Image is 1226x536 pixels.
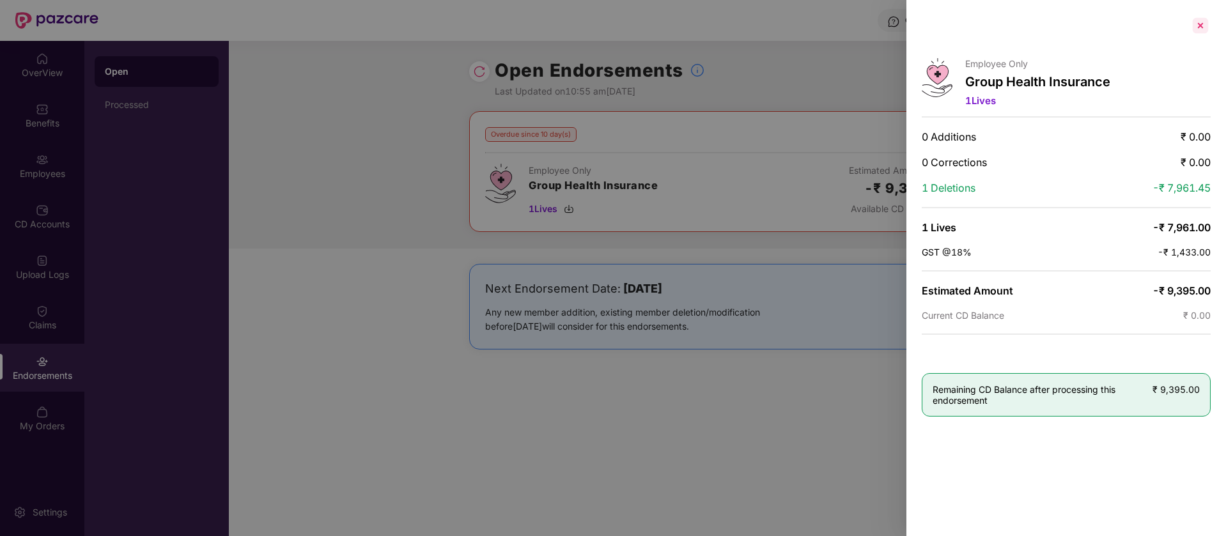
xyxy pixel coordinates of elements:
span: -₹ 7,961.45 [1152,181,1211,194]
img: svg+xml;base64,PHN2ZyB4bWxucz0iaHR0cDovL3d3dy53My5vcmcvMjAwMC9zdmciIHdpZHRoPSI0Ny43MTQiIGhlaWdodD... [922,58,952,97]
span: 1 Lives [922,221,956,234]
span: 1 Deletions [922,181,975,194]
span: ₹ 0.00 [1183,310,1211,321]
span: ₹ 0.00 [1181,156,1211,169]
span: Estimated Amount [922,284,1013,297]
span: 1 Lives [965,95,996,107]
span: Current CD Balance [922,310,1004,321]
span: ₹ 0.00 [1181,130,1211,143]
span: GST @18% [922,247,972,257]
span: -₹ 9,395.00 [1152,284,1211,297]
span: 0 Additions [922,130,976,143]
span: -₹ 1,433.00 [1158,247,1211,257]
span: ₹ 9,395.00 [1152,384,1200,395]
p: Group Health Insurance [965,74,1110,89]
span: -₹ 7,961.00 [1152,221,1211,234]
span: 0 Corrections [922,156,987,169]
p: Employee Only [965,58,1110,69]
span: Remaining CD Balance after processing this endorsement [933,384,1152,406]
